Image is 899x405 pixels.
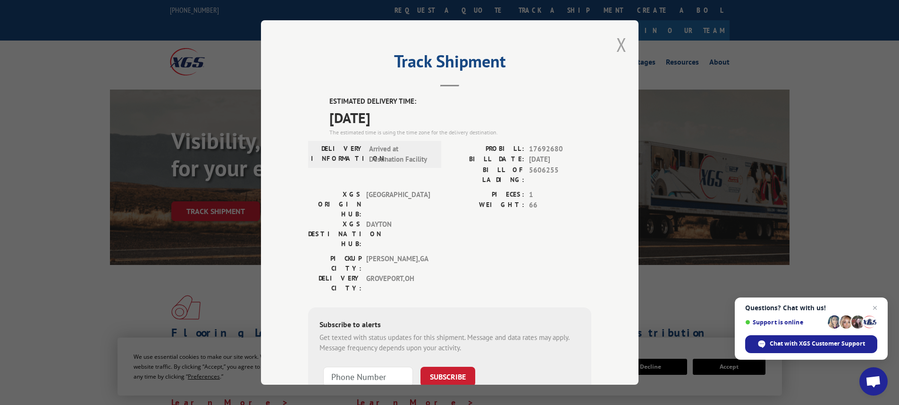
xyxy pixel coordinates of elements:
button: Close modal [616,32,627,57]
span: 5606255 [529,165,591,185]
div: The estimated time is using the time zone for the delivery destination. [329,128,591,137]
span: Close chat [869,302,881,314]
label: DELIVERY CITY: [308,273,361,293]
label: PROBILL: [450,144,524,155]
span: 1 [529,190,591,200]
label: DELIVERY INFORMATION: [311,144,364,165]
div: Subscribe to alerts [319,319,580,332]
span: [DATE] [329,107,591,128]
label: BILL DATE: [450,154,524,165]
div: Open chat [859,367,888,396]
span: [DATE] [529,154,591,165]
span: Chat with XGS Customer Support [770,339,865,348]
label: PICKUP CITY: [308,254,361,273]
span: DAYTON [366,219,430,249]
label: BILL OF LADING: [450,165,524,185]
span: Questions? Chat with us! [745,304,877,312]
span: Arrived at Destination Facility [369,144,433,165]
span: 17692680 [529,144,591,155]
span: 66 [529,200,591,211]
label: ESTIMATED DELIVERY TIME: [329,96,591,107]
input: Phone Number [323,367,413,387]
span: GROVEPORT , OH [366,273,430,293]
label: XGS DESTINATION HUB: [308,219,361,249]
div: Chat with XGS Customer Support [745,335,877,353]
span: [PERSON_NAME] , GA [366,254,430,273]
label: PIECES: [450,190,524,200]
span: [GEOGRAPHIC_DATA] [366,190,430,219]
label: XGS ORIGIN HUB: [308,190,361,219]
label: WEIGHT: [450,200,524,211]
span: Support is online [745,319,824,326]
h2: Track Shipment [308,55,591,73]
div: Get texted with status updates for this shipment. Message and data rates may apply. Message frequ... [319,332,580,354]
button: SUBSCRIBE [420,367,475,387]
